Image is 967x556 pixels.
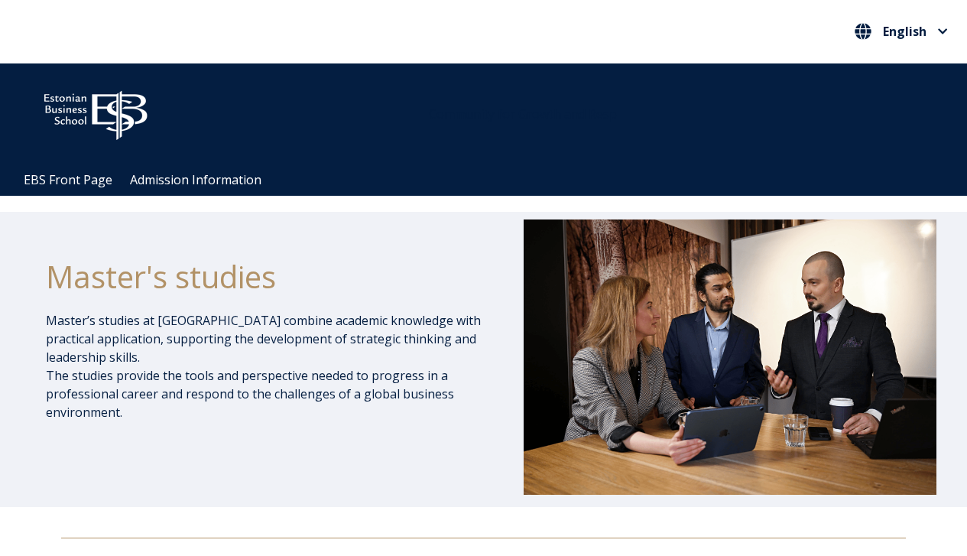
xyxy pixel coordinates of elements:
[24,171,112,188] a: EBS Front Page
[429,106,617,122] span: Community for Growth and Resp
[46,258,489,296] h1: Master's studies
[883,25,926,37] span: English
[31,79,161,145] img: ebs_logo2016_white
[46,311,489,421] p: Master’s studies at [GEOGRAPHIC_DATA] combine academic knowledge with practical application, supp...
[851,19,952,44] nav: Select your language
[524,219,936,495] img: DSC_1073
[851,19,952,44] button: English
[15,164,967,196] div: Navigation Menu
[130,171,261,188] a: Admission Information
